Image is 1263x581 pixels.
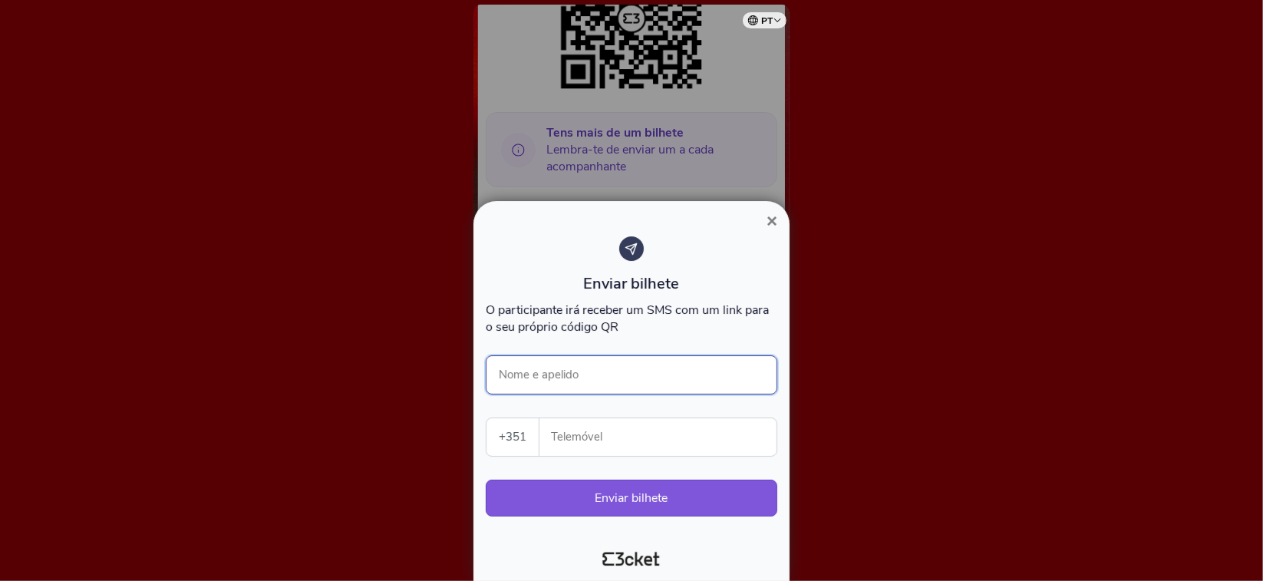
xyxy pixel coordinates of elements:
button: Enviar bilhete [486,480,777,517]
span: × [767,210,777,231]
span: O participante irá receber um SMS com um link para o seu próprio código QR [486,302,769,335]
input: Nome e apelido [486,355,777,394]
label: Telemóvel [539,418,778,456]
span: Enviar bilhete [584,273,680,294]
input: Telemóvel [552,418,777,456]
label: Nome e apelido [486,355,592,394]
